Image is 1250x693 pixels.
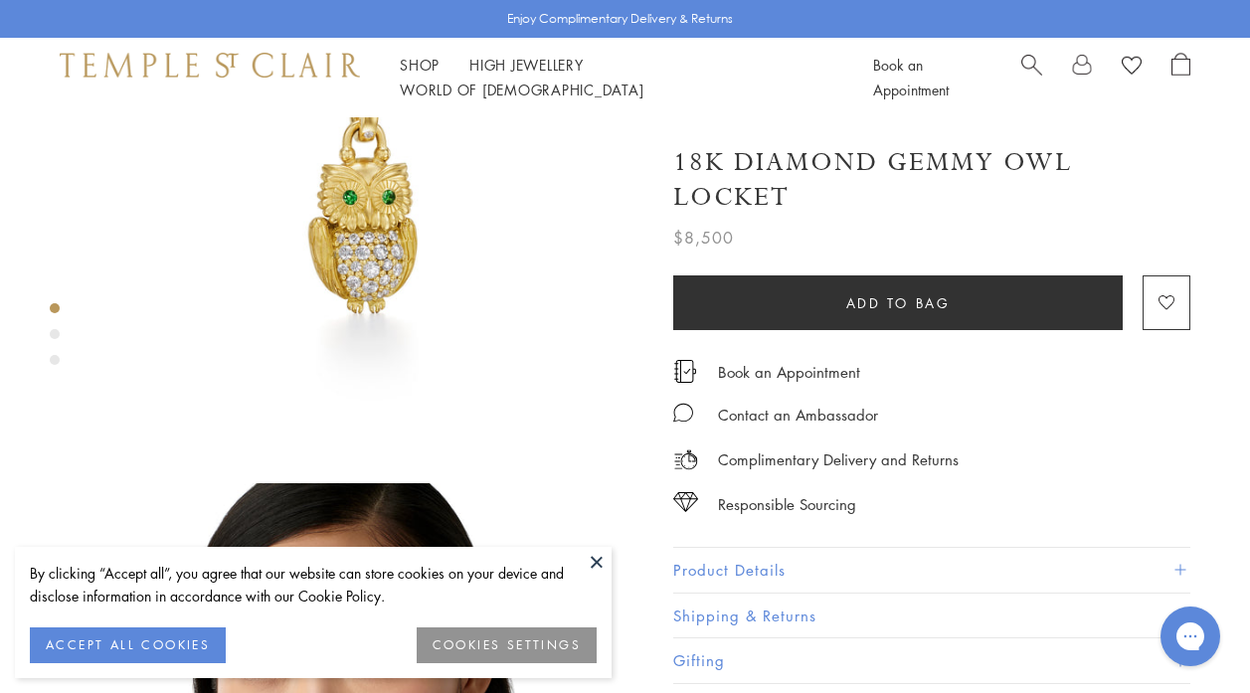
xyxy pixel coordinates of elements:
[673,447,698,472] img: icon_delivery.svg
[60,53,360,77] img: Temple St. Clair
[673,360,697,383] img: icon_appointment.svg
[846,292,951,314] span: Add to bag
[673,492,698,512] img: icon_sourcing.svg
[1151,600,1230,673] iframe: Gorgias live chat messenger
[873,55,949,99] a: Book an Appointment
[469,55,584,75] a: High JewelleryHigh Jewellery
[673,145,1190,215] h1: 18K Diamond Gemmy Owl Locket
[718,492,856,517] div: Responsible Sourcing
[507,9,733,29] p: Enjoy Complimentary Delivery & Returns
[1021,53,1042,102] a: Search
[1122,53,1142,83] a: View Wishlist
[673,638,1190,683] button: Gifting
[1171,53,1190,102] a: Open Shopping Bag
[673,548,1190,593] button: Product Details
[400,80,643,99] a: World of [DEMOGRAPHIC_DATA]World of [DEMOGRAPHIC_DATA]
[718,447,959,472] p: Complimentary Delivery and Returns
[673,275,1123,330] button: Add to bag
[30,627,226,663] button: ACCEPT ALL COOKIES
[400,53,828,102] nav: Main navigation
[673,225,734,251] span: $8,500
[30,562,597,607] div: By clicking “Accept all”, you agree that our website can store cookies on your device and disclos...
[718,361,860,383] a: Book an Appointment
[417,627,597,663] button: COOKIES SETTINGS
[673,403,693,423] img: MessageIcon-01_2.svg
[718,403,878,428] div: Contact an Ambassador
[50,298,60,381] div: Product gallery navigation
[400,55,440,75] a: ShopShop
[673,594,1190,638] button: Shipping & Returns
